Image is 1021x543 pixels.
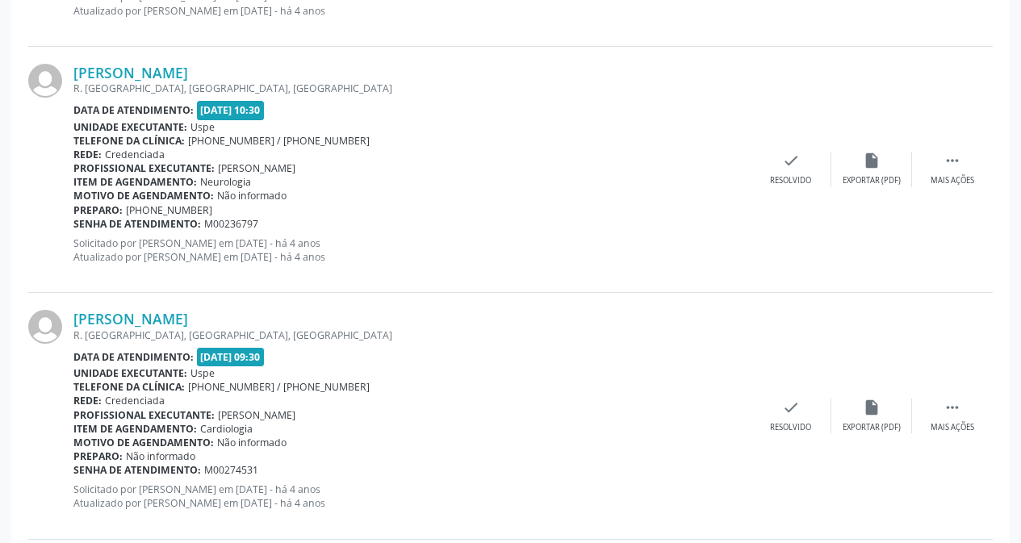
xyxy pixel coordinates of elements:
img: img [28,64,62,98]
b: Rede: [73,148,102,161]
span: [PHONE_NUMBER] / [PHONE_NUMBER] [188,380,370,394]
i: check [782,399,800,416]
b: Item de agendamento: [73,175,197,189]
span: [DATE] 09:30 [197,348,265,366]
div: Exportar (PDF) [843,422,901,433]
b: Senha de atendimento: [73,217,201,231]
p: Solicitado por [PERSON_NAME] em [DATE] - há 4 anos Atualizado por [PERSON_NAME] em [DATE] - há 4 ... [73,482,751,510]
i: insert_drive_file [863,152,881,169]
span: [PERSON_NAME] [218,161,295,175]
i: check [782,152,800,169]
b: Unidade executante: [73,366,187,380]
span: [PERSON_NAME] [218,408,295,422]
b: Preparo: [73,203,123,217]
span: Uspe [190,366,215,380]
b: Senha de atendimento: [73,463,201,477]
a: [PERSON_NAME] [73,310,188,328]
b: Motivo de agendamento: [73,189,214,203]
div: Resolvido [770,175,811,186]
i: insert_drive_file [863,399,881,416]
span: Não informado [217,436,287,449]
p: Solicitado por [PERSON_NAME] em [DATE] - há 4 anos Atualizado por [PERSON_NAME] em [DATE] - há 4 ... [73,236,751,264]
b: Telefone da clínica: [73,380,185,394]
i:  [944,399,961,416]
b: Profissional executante: [73,408,215,422]
i:  [944,152,961,169]
span: Não informado [126,449,195,463]
span: Uspe [190,120,215,134]
span: Credenciada [105,394,165,407]
b: Data de atendimento: [73,103,194,117]
b: Item de agendamento: [73,422,197,436]
b: Preparo: [73,449,123,463]
div: Exportar (PDF) [843,175,901,186]
b: Profissional executante: [73,161,215,175]
div: R. [GEOGRAPHIC_DATA], [GEOGRAPHIC_DATA], [GEOGRAPHIC_DATA] [73,81,751,95]
div: R. [GEOGRAPHIC_DATA], [GEOGRAPHIC_DATA], [GEOGRAPHIC_DATA] [73,328,751,342]
span: M00236797 [204,217,258,231]
div: Mais ações [931,422,974,433]
span: [PHONE_NUMBER] [126,203,212,217]
b: Unidade executante: [73,120,187,134]
span: Cardiologia [200,422,253,436]
div: Resolvido [770,422,811,433]
b: Telefone da clínica: [73,134,185,148]
img: img [28,310,62,344]
b: Rede: [73,394,102,407]
span: Neurologia [200,175,251,189]
span: Não informado [217,189,287,203]
div: Mais ações [931,175,974,186]
span: [DATE] 10:30 [197,101,265,119]
span: M00274531 [204,463,258,477]
b: Motivo de agendamento: [73,436,214,449]
a: [PERSON_NAME] [73,64,188,81]
span: [PHONE_NUMBER] / [PHONE_NUMBER] [188,134,370,148]
b: Data de atendimento: [73,350,194,364]
span: Credenciada [105,148,165,161]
